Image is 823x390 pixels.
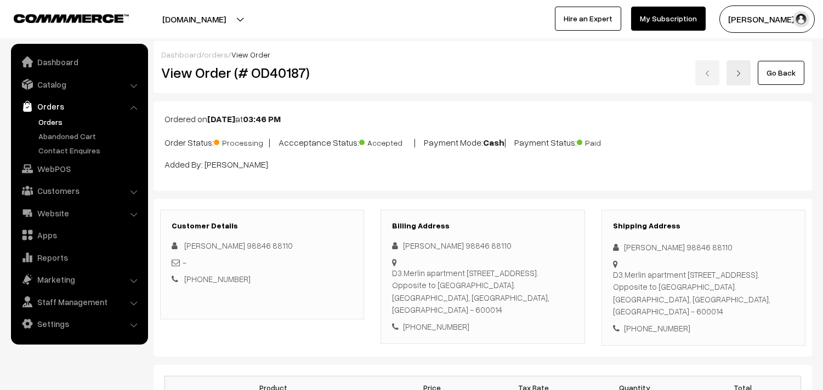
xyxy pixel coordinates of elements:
[14,314,144,334] a: Settings
[214,134,269,148] span: Processing
[758,61,804,85] a: Go Back
[14,269,144,289] a: Marketing
[14,74,144,94] a: Catalog
[124,5,264,33] button: [DOMAIN_NAME]
[793,11,809,27] img: user
[14,159,144,179] a: WebPOS
[14,52,144,72] a: Dashboard
[164,134,801,149] p: Order Status: | Accceptance Status: | Payment Mode: | Payment Status:
[577,134,632,148] span: Paid
[14,203,144,223] a: Website
[172,256,353,269] div: -
[172,221,353,231] h3: Customer Details
[184,274,251,284] a: [PHONE_NUMBER]
[231,50,270,59] span: View Order
[36,116,144,128] a: Orders
[14,14,129,22] img: COMMMERCE
[392,239,573,252] div: [PERSON_NAME] 98846 88110
[631,7,706,31] a: My Subscription
[14,248,144,267] a: Reports
[613,322,794,335] div: [PHONE_NUMBER]
[161,64,365,81] h2: View Order (# OD40187)
[359,134,414,148] span: Accepted
[14,292,144,312] a: Staff Management
[719,5,815,33] button: [PERSON_NAME] s…
[36,145,144,156] a: Contact Enquires
[392,267,573,316] div: D3.Merlin apartment [STREET_ADDRESS]. Opposite to [GEOGRAPHIC_DATA]. [GEOGRAPHIC_DATA], [GEOGRAPH...
[392,320,573,333] div: [PHONE_NUMBER]
[483,137,504,148] b: Cash
[36,130,144,142] a: Abandoned Cart
[243,113,281,124] b: 03:46 PM
[613,268,794,318] div: D3.Merlin apartment [STREET_ADDRESS]. Opposite to [GEOGRAPHIC_DATA]. [GEOGRAPHIC_DATA], [GEOGRAPH...
[613,241,794,254] div: [PERSON_NAME] 98846 88110
[164,112,801,125] p: Ordered on at
[161,50,201,59] a: Dashboard
[14,225,144,245] a: Apps
[14,11,110,24] a: COMMMERCE
[161,49,804,60] div: / /
[555,7,621,31] a: Hire an Expert
[207,113,235,124] b: [DATE]
[14,96,144,116] a: Orders
[735,70,742,77] img: right-arrow.png
[204,50,228,59] a: orders
[14,181,144,200] a: Customers
[392,221,573,231] h3: Billing Address
[613,221,794,231] h3: Shipping Address
[184,240,293,250] span: [PERSON_NAME] 98846 88110
[164,158,801,171] p: Added By: [PERSON_NAME]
